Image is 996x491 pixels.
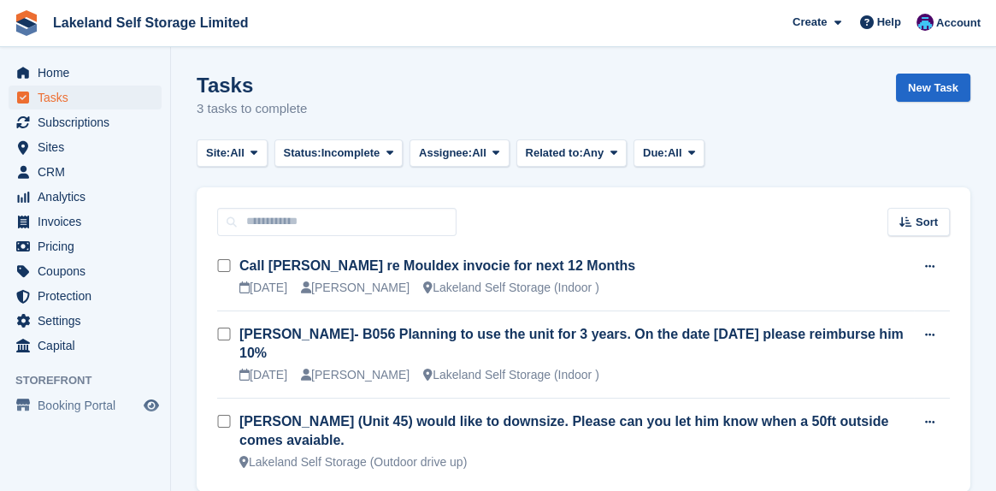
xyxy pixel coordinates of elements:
[9,160,162,184] a: menu
[141,395,162,416] a: Preview store
[419,145,472,162] span: Assignee:
[9,334,162,358] a: menu
[321,145,380,162] span: Incomplete
[197,74,307,97] h1: Tasks
[916,14,934,31] img: David Dickson
[423,279,599,297] div: Lakeland Self Storage (Indoor )
[239,414,888,447] a: [PERSON_NAME] (Unit 45) would like to downsize. Please can you let him know when a 50ft outside c...
[916,214,938,231] span: Sort
[239,279,287,297] div: [DATE]
[9,110,162,134] a: menu
[239,258,635,273] a: Call [PERSON_NAME] re Mouldex invocie for next 12 Months
[877,14,901,31] span: Help
[38,110,140,134] span: Subscriptions
[410,139,510,168] button: Assignee: All
[284,145,321,162] span: Status:
[15,372,170,389] span: Storefront
[9,259,162,283] a: menu
[38,86,140,109] span: Tasks
[274,139,403,168] button: Status: Incomplete
[9,86,162,109] a: menu
[38,284,140,308] span: Protection
[301,279,410,297] div: [PERSON_NAME]
[197,99,307,119] p: 3 tasks to complete
[38,210,140,234] span: Invoices
[38,334,140,358] span: Capital
[38,234,140,258] span: Pricing
[936,15,981,32] span: Account
[423,366,599,384] div: Lakeland Self Storage (Indoor )
[197,139,268,168] button: Site: All
[526,145,583,162] span: Related to:
[9,210,162,234] a: menu
[9,393,162,417] a: menu
[583,145,604,162] span: Any
[9,185,162,209] a: menu
[793,14,827,31] span: Create
[38,185,140,209] span: Analytics
[230,145,245,162] span: All
[38,135,140,159] span: Sites
[239,453,467,471] div: Lakeland Self Storage (Outdoor drive up)
[9,284,162,308] a: menu
[896,74,970,102] a: New Task
[301,366,410,384] div: [PERSON_NAME]
[634,139,704,168] button: Due: All
[668,145,682,162] span: All
[38,393,140,417] span: Booking Portal
[38,160,140,184] span: CRM
[9,309,162,333] a: menu
[14,10,39,36] img: stora-icon-8386f47178a22dfd0bd8f6a31ec36ba5ce8667c1dd55bd0f319d3a0aa187defe.svg
[38,309,140,333] span: Settings
[9,61,162,85] a: menu
[472,145,486,162] span: All
[9,135,162,159] a: menu
[46,9,256,37] a: Lakeland Self Storage Limited
[239,366,287,384] div: [DATE]
[38,61,140,85] span: Home
[9,234,162,258] a: menu
[206,145,230,162] span: Site:
[239,327,904,360] a: [PERSON_NAME]- B056 Planning to use the unit for 3 years. On the date [DATE] please reimburse him...
[516,139,627,168] button: Related to: Any
[643,145,668,162] span: Due:
[38,259,140,283] span: Coupons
